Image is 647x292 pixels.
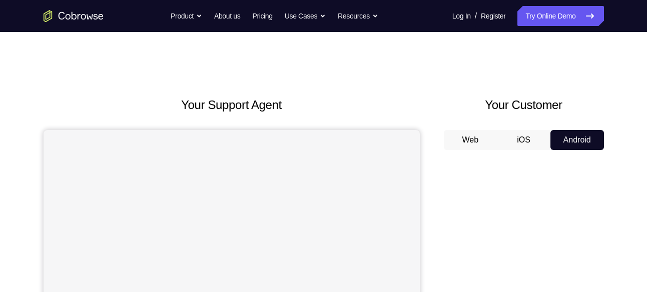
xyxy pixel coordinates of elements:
a: Pricing [252,6,272,26]
a: Register [481,6,505,26]
button: Use Cases [285,6,326,26]
h2: Your Customer [444,96,604,114]
span: / [475,10,477,22]
h2: Your Support Agent [44,96,420,114]
button: Web [444,130,497,150]
a: Try Online Demo [517,6,603,26]
a: Go to the home page [44,10,104,22]
a: About us [214,6,240,26]
button: iOS [497,130,550,150]
button: Resources [338,6,378,26]
button: Product [171,6,202,26]
a: Log In [452,6,471,26]
button: Android [550,130,604,150]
